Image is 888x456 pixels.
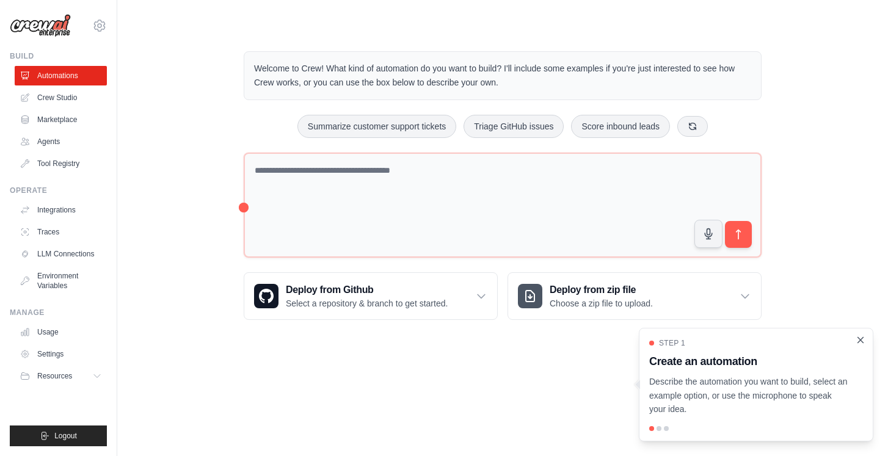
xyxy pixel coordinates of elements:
div: Build [10,51,107,61]
a: Traces [15,222,107,242]
div: Operate [10,186,107,195]
button: Triage GitHub issues [464,115,564,138]
a: Crew Studio [15,88,107,107]
span: Step 1 [659,338,685,348]
a: LLM Connections [15,244,107,264]
h3: Deploy from zip file [550,283,653,297]
img: Logo [10,14,71,37]
a: Settings [15,344,107,364]
a: Automations [15,66,107,85]
p: Describe the automation you want to build, select an example option, or use the microphone to spe... [649,375,848,416]
a: Environment Variables [15,266,107,295]
iframe: Chat Widget [827,397,888,456]
p: Select a repository & branch to get started. [286,297,448,309]
h3: Deploy from Github [286,283,448,297]
p: Welcome to Crew! What kind of automation do you want to build? I'll include some examples if you'... [254,62,751,90]
button: Close walkthrough [856,335,865,345]
button: Score inbound leads [571,115,670,138]
span: Resources [37,371,72,381]
a: Agents [15,132,107,151]
button: Summarize customer support tickets [297,115,456,138]
h3: Create an automation [649,353,848,370]
a: Tool Registry [15,154,107,173]
a: Integrations [15,200,107,220]
a: Marketplace [15,110,107,129]
a: Usage [15,322,107,342]
span: Logout [54,431,77,441]
button: Resources [15,366,107,386]
div: Manage [10,308,107,317]
p: Choose a zip file to upload. [550,297,653,309]
button: Logout [10,425,107,446]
